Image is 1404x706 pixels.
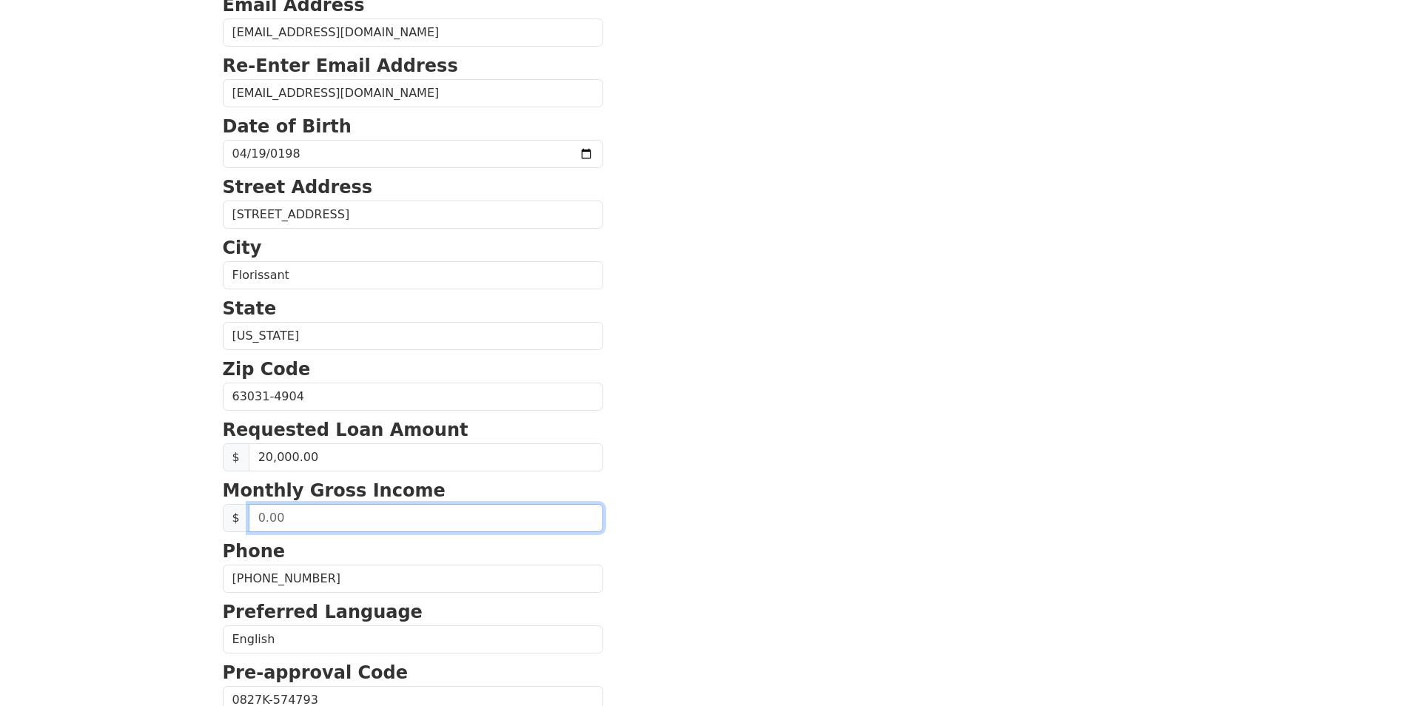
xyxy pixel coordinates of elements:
strong: City [223,238,262,258]
strong: Phone [223,541,286,562]
input: Phone [223,565,603,593]
input: Requested Loan Amount [249,443,603,471]
input: Re-Enter Email Address [223,79,603,107]
strong: Street Address [223,177,373,198]
span: $ [223,504,249,532]
p: Monthly Gross Income [223,477,603,504]
strong: Re-Enter Email Address [223,56,458,76]
input: Street Address [223,201,603,229]
input: Zip Code [223,383,603,411]
input: City [223,261,603,289]
strong: Date of Birth [223,116,352,137]
strong: Preferred Language [223,602,423,622]
input: Email Address [223,19,603,47]
strong: State [223,298,277,319]
span: $ [223,443,249,471]
strong: Requested Loan Amount [223,420,468,440]
strong: Pre-approval Code [223,662,409,683]
strong: Zip Code [223,359,311,380]
input: 0.00 [249,504,603,532]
